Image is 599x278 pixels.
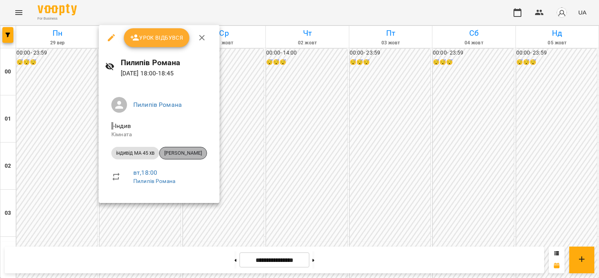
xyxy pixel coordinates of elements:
p: Кімната [111,131,207,139]
div: [PERSON_NAME] [159,147,207,159]
a: вт , 18:00 [133,169,157,176]
span: індивід МА 45 хв [111,150,159,157]
a: Пилипів Романа [133,178,175,184]
span: [PERSON_NAME] [160,150,207,157]
h6: Пилипів Романа [121,57,213,69]
p: [DATE] 18:00 - 18:45 [121,69,213,78]
span: Урок відбувся [130,33,183,42]
span: - Індив [111,122,133,130]
a: Пилипів Романа [133,101,182,108]
button: Урок відбувся [124,28,190,47]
